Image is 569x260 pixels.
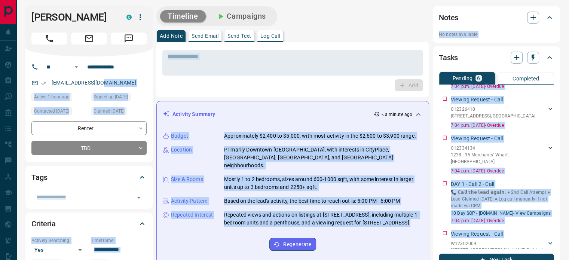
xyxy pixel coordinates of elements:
div: Sat Aug 09 2025 [91,93,147,103]
button: Open [134,192,144,203]
h1: [PERSON_NAME] [31,11,115,23]
div: Tags [31,168,147,186]
p: No notes available [439,31,554,38]
div: Sun Aug 10 2025 [31,107,87,117]
div: Activity Summary< a minute ago [163,107,423,121]
p: Based on the lead's activity, the best time to reach out is: 5:00 PM - 6:00 PM [224,197,400,205]
span: Contacted [DATE] [34,107,69,115]
p: [STREET_ADDRESS][PERSON_NAME] , Etobicoke [451,247,546,254]
p: 6 [477,76,480,81]
span: Claimed [DATE] [94,107,125,115]
p: Repeated Interest [171,211,213,219]
p: Pending [452,76,472,81]
div: Tue Aug 19 2025 [31,93,87,103]
p: Send Email [192,33,218,39]
div: Sun Aug 10 2025 [91,107,147,117]
p: Budget [171,132,188,140]
p: C12334134 [451,145,547,152]
p: 7:04 p.m. [DATE] - Overdue [451,168,554,174]
p: 📞 𝗖𝗮𝗹𝗹 𝘁𝗵𝗲 𝗹𝗲𝗮𝗱 𝗮𝗴𝗮𝗶𝗻. ● 2nd Call Attempt ● Lead Claimed [DATE] ‎● Log call manually if not made ... [451,189,554,209]
p: Size & Rooms [171,175,203,183]
span: Email [71,33,107,45]
p: Primarily Downtown [GEOGRAPHIC_DATA], with interests in CityPlace, [GEOGRAPHIC_DATA], [GEOGRAPHIC... [224,146,423,169]
p: Send Text [227,33,251,39]
p: 7:04 p.m. [DATE] - Overdue [451,83,554,90]
span: Active 1 hour ago [34,93,70,101]
p: 1238 - 15 Merchants' Wharf , [GEOGRAPHIC_DATA] [451,152,547,165]
div: Yes [31,244,87,256]
span: Signed up [DATE] [94,93,128,101]
p: Viewing Request - Call [451,96,503,104]
p: Log Call [260,33,280,39]
p: DAY 1 - Call 2 - Call [451,180,494,188]
div: Notes [439,9,554,27]
div: Criteria [31,215,147,233]
button: Timeline [160,10,206,22]
a: [EMAIL_ADDRESS][DOMAIN_NAME] [52,80,136,86]
p: Actively Searching: [31,237,87,244]
h2: Notes [439,12,458,24]
p: 7:04 p.m. [DATE] - Overdue [451,122,554,129]
p: Add Note [160,33,183,39]
button: Open [72,62,81,71]
p: Activity Pattern [171,197,208,205]
div: C12326410[STREET_ADDRESS],[GEOGRAPHIC_DATA] [451,104,554,121]
p: Completed [513,76,539,81]
p: Activity Summary [172,110,215,118]
div: W12302009[STREET_ADDRESS][PERSON_NAME],Etobicoke [451,239,554,255]
p: Mostly 1 to 2 bedrooms, sizes around 600-1000 sqft, with some interest in larger units up to 3 be... [224,175,423,191]
a: 10 Day SOP - [DOMAIN_NAME]- View Campaigns [451,211,551,216]
span: Call [31,33,67,45]
p: 7:04 p.m. [DATE] - Overdue [451,217,554,224]
span: Message [111,33,147,45]
div: TBD [31,141,147,155]
p: Timeframe: [91,237,147,244]
div: Renter [31,121,147,135]
p: Viewing Request - Call [451,230,503,238]
p: Repeated views and actions on listings at [STREET_ADDRESS], including multiple 1-bedroom units an... [224,211,423,227]
div: condos.ca [126,15,132,20]
button: Campaigns [209,10,273,22]
p: C12326410 [451,106,535,113]
p: < a minute ago [381,111,412,118]
svg: Email Verified [41,80,46,86]
h2: Criteria [31,218,56,230]
p: Location [171,146,192,154]
button: Regenerate [269,238,316,251]
div: Tasks [439,49,554,67]
p: Approximately $2,400 to $5,000, with most activity in the $2,600 to $3,900 range. [224,132,416,140]
p: Viewing Request - Call [451,135,503,143]
p: W12302009 [451,240,546,247]
h2: Tasks [439,52,458,64]
div: C123341341238 - 15 Merchants' Wharf,[GEOGRAPHIC_DATA] [451,143,554,166]
p: [STREET_ADDRESS] , [GEOGRAPHIC_DATA] [451,113,535,119]
h2: Tags [31,171,47,183]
